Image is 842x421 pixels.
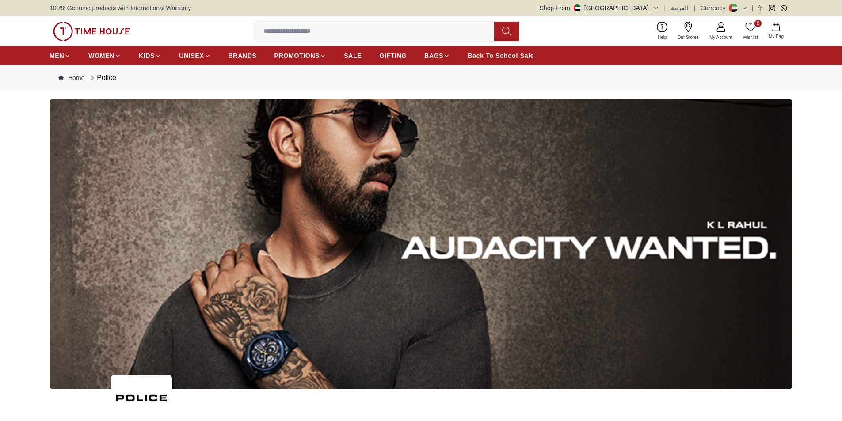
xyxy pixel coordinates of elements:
a: Facebook [757,5,763,11]
button: Shop From[GEOGRAPHIC_DATA] [540,4,659,12]
a: KIDS [139,48,161,64]
span: KIDS [139,51,155,60]
a: GIFTING [379,48,407,64]
img: United Arab Emirates [574,4,581,11]
a: Whatsapp [781,5,787,11]
span: GIFTING [379,51,407,60]
a: 0Wishlist [738,20,763,42]
a: MEN [50,48,71,64]
span: 100% Genuine products with International Warranty [50,4,191,12]
button: My Bag [763,21,789,42]
span: PROMOTIONS [274,51,320,60]
a: Help [652,20,672,42]
span: MEN [50,51,64,60]
button: العربية [671,4,688,12]
img: ... [53,22,130,41]
span: Help [654,34,671,41]
img: ... [50,99,792,389]
a: WOMEN [88,48,121,64]
a: BAGS [424,48,450,64]
a: SALE [344,48,362,64]
span: Wishlist [739,34,762,41]
a: BRANDS [229,48,257,64]
span: 0 [754,20,762,27]
nav: Breadcrumb [50,65,792,90]
span: UNISEX [179,51,204,60]
span: SALE [344,51,362,60]
a: Our Stores [672,20,704,42]
a: Back To School Sale [468,48,534,64]
img: ... [111,375,172,421]
a: PROMOTIONS [274,48,327,64]
span: | [664,4,666,12]
span: BRANDS [229,51,257,60]
span: My Bag [765,33,787,40]
span: My Account [706,34,736,41]
a: Instagram [769,5,775,11]
div: Police [88,72,116,83]
a: Home [58,73,84,82]
a: UNISEX [179,48,210,64]
span: | [693,4,695,12]
span: WOMEN [88,51,114,60]
span: Our Stores [674,34,702,41]
span: Back To School Sale [468,51,534,60]
span: BAGS [424,51,443,60]
span: | [751,4,753,12]
div: Currency [701,4,729,12]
